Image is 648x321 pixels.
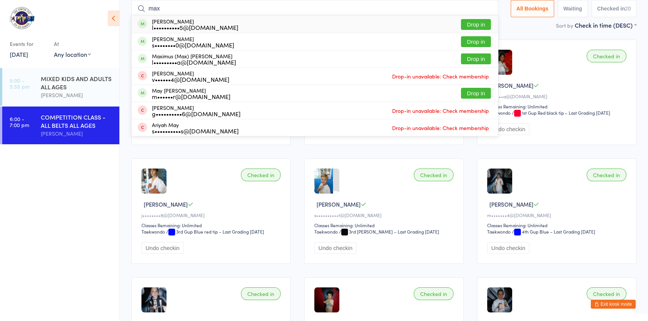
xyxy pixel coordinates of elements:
[314,287,339,312] img: image1646122191.png
[487,109,511,116] div: Taekwondo
[489,200,534,208] span: [PERSON_NAME]
[461,53,491,64] button: Drop in
[152,111,241,117] div: g••••••••••6@[DOMAIN_NAME]
[314,242,357,254] button: Undo checkin
[152,93,230,99] div: m••••••r@[DOMAIN_NAME]
[54,38,91,50] div: At
[141,287,166,312] img: image1668681396.png
[390,71,491,82] span: Drop-in unavailable: Check membership
[141,169,166,194] img: image1709958961.png
[10,38,46,50] div: Events for
[152,87,230,99] div: May [PERSON_NAME]
[241,169,281,181] div: Checked in
[152,70,229,82] div: [PERSON_NAME]
[625,6,631,12] div: 20
[41,74,113,91] div: MIXED KIDS AND ADULTS ALL AGES
[414,287,453,300] div: Checked in
[10,77,30,89] time: 5:00 - 5:55 pm
[7,6,36,30] img: Taekwondo Oh Do Kwan Port Kennedy
[489,81,534,89] span: [PERSON_NAME]
[152,59,236,65] div: l•••••••••a@[DOMAIN_NAME]
[141,212,283,218] div: j••••••••8@[DOMAIN_NAME]
[556,22,573,29] label: Sort by
[152,128,239,134] div: s••••••••••s@[DOMAIN_NAME]
[152,36,234,48] div: [PERSON_NAME]
[314,222,456,228] div: Classes Remaining: Unlimited
[152,122,239,134] div: Ariyah May
[166,228,264,235] span: / 3rd Gup Blue red tip – Last Grading [DATE]
[152,24,238,30] div: l••••••••••5@[DOMAIN_NAME]
[41,91,113,99] div: [PERSON_NAME]
[414,169,453,181] div: Checked in
[587,169,626,181] div: Checked in
[461,88,491,99] button: Drop in
[314,228,338,235] div: Taekwondo
[487,169,512,194] img: image1738225827.png
[152,42,234,48] div: s••••••••0@[DOMAIN_NAME]
[2,68,119,106] a: 5:00 -5:55 pmMIXED KIDS AND ADULTS ALL AGES[PERSON_NAME]
[390,122,491,133] span: Drop-in unavailable: Check membership
[339,228,439,235] span: / 3rd [PERSON_NAME] – Last Grading [DATE]
[487,93,629,99] div: b••••••a@[DOMAIN_NAME]
[575,21,636,29] div: Check in time (DESC)
[10,50,28,58] a: [DATE]
[10,116,29,128] time: 6:00 - 7:00 pm
[152,18,238,30] div: [PERSON_NAME]
[152,76,229,82] div: v••••••4@[DOMAIN_NAME]
[314,169,333,194] img: image1490176781.png
[487,50,512,75] img: image1677145603.png
[587,287,626,300] div: Checked in
[314,212,456,218] div: s••••••••••t@[DOMAIN_NAME]
[487,222,629,228] div: Classes Remaining: Unlimited
[2,107,119,144] a: 6:00 -7:00 pmCOMPETITION CLASS - ALL BELTS ALL AGES[PERSON_NAME]
[512,109,610,116] span: / 1st Gup Red black tip – Last Grading [DATE]
[591,300,636,309] button: Exit kiosk mode
[141,222,283,228] div: Classes Remaining: Unlimited
[152,53,236,65] div: Maximus (Max) [PERSON_NAME]
[487,212,629,218] div: m•••••••4@[DOMAIN_NAME]
[461,36,491,47] button: Drop in
[587,50,626,62] div: Checked in
[487,103,629,109] div: Classes Remaining: Unlimited
[41,113,113,129] div: COMPETITION CLASS - ALL BELTS ALL AGES
[487,123,529,135] button: Undo checkin
[390,105,491,116] span: Drop-in unavailable: Check membership
[241,287,281,300] div: Checked in
[487,228,511,235] div: Taekwondo
[141,242,184,254] button: Undo checkin
[461,19,491,30] button: Drop in
[512,228,595,235] span: / 4th Gup Blue – Last Grading [DATE]
[317,200,361,208] span: [PERSON_NAME]
[54,50,91,58] div: Any location
[141,228,165,235] div: Taekwondo
[41,129,113,138] div: [PERSON_NAME]
[152,105,241,117] div: [PERSON_NAME]
[487,242,529,254] button: Undo checkin
[487,287,512,312] img: image1620728958.png
[144,200,188,208] span: [PERSON_NAME]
